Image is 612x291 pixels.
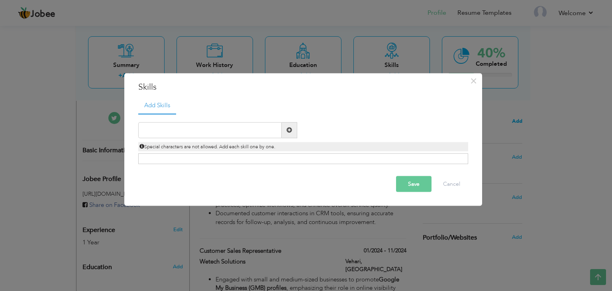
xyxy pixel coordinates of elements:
[139,143,275,149] span: Special characters are not allowed. Add each skill one by one.
[138,97,176,115] a: Add Skills
[467,75,480,87] button: Close
[396,176,432,192] button: Save
[470,74,477,88] span: ×
[435,176,468,192] button: Cancel
[138,81,468,93] h3: Skills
